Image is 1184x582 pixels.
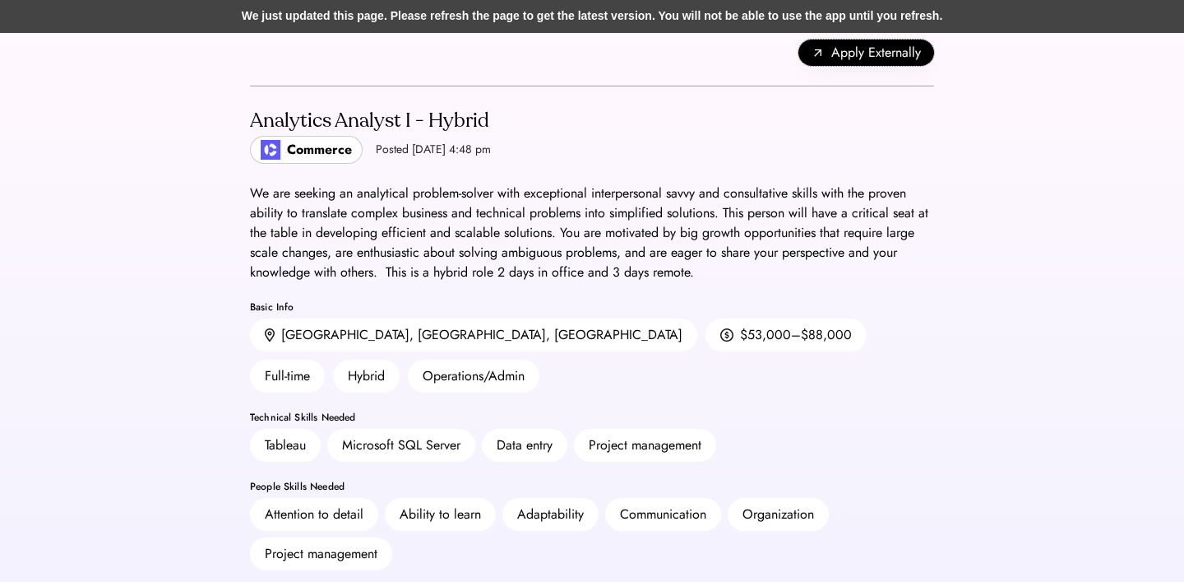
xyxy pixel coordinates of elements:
[265,328,275,342] img: location.svg
[742,505,814,524] div: Organization
[250,108,491,134] div: Analytics Analyst I - Hybrid
[281,325,682,345] div: [GEOGRAPHIC_DATA], [GEOGRAPHIC_DATA], [GEOGRAPHIC_DATA]
[589,435,701,455] div: Project management
[265,505,363,524] div: Attention to detail
[497,435,553,455] div: Data entry
[798,40,934,66] button: Apply Externally
[250,184,934,282] div: We are seeking an analytical problem-solver with exceptional interpersonal savvy and consultative...
[620,505,706,524] div: Communication
[287,140,352,160] div: Commerce
[250,302,934,312] div: Basic Info
[250,482,934,491] div: People Skills Needed
[342,435,460,455] div: Microsoft SQL Server
[831,43,921,63] span: Apply Externally
[408,360,539,393] div: Operations/Admin
[517,505,584,524] div: Adaptability
[250,412,934,422] div: Technical Skills Needed
[376,142,491,158] div: Posted [DATE] 4:48 pm
[250,360,325,393] div: Full-time
[740,325,852,345] div: $53,000–$88,000
[261,140,280,160] img: poweredbycommerce_logo.jpeg
[400,505,481,524] div: Ability to learn
[720,328,733,342] img: money.svg
[265,544,377,564] div: Project management
[333,360,400,393] div: Hybrid
[265,435,306,455] div: Tableau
